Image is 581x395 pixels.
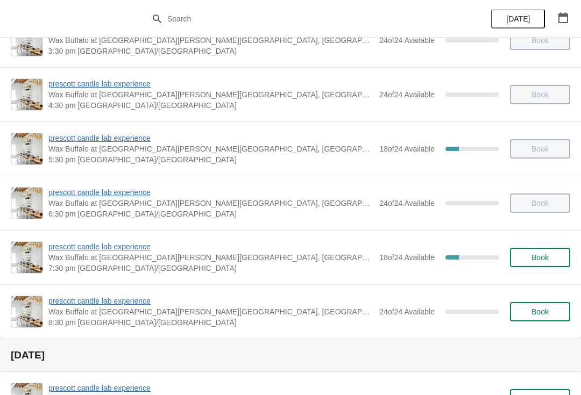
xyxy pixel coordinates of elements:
[532,307,549,316] span: Book
[48,35,374,46] span: Wax Buffalo at [GEOGRAPHIC_DATA][PERSON_NAME][GEOGRAPHIC_DATA], [GEOGRAPHIC_DATA], [GEOGRAPHIC_DA...
[167,9,436,28] input: Search
[11,242,42,273] img: prescott candle lab experience | Wax Buffalo at Prescott, Prescott Avenue, Lincoln, NE, USA | 7:3...
[48,252,374,263] span: Wax Buffalo at [GEOGRAPHIC_DATA][PERSON_NAME][GEOGRAPHIC_DATA], [GEOGRAPHIC_DATA], [GEOGRAPHIC_DA...
[379,307,435,316] span: 24 of 24 Available
[48,143,374,154] span: Wax Buffalo at [GEOGRAPHIC_DATA][PERSON_NAME][GEOGRAPHIC_DATA], [GEOGRAPHIC_DATA], [GEOGRAPHIC_DA...
[48,133,374,143] span: prescott candle lab experience
[510,248,570,267] button: Book
[48,317,374,328] span: 8:30 pm [GEOGRAPHIC_DATA]/[GEOGRAPHIC_DATA]
[48,263,374,274] span: 7:30 pm [GEOGRAPHIC_DATA]/[GEOGRAPHIC_DATA]
[48,46,374,56] span: 3:30 pm [GEOGRAPHIC_DATA]/[GEOGRAPHIC_DATA]
[379,36,435,45] span: 24 of 24 Available
[48,89,374,100] span: Wax Buffalo at [GEOGRAPHIC_DATA][PERSON_NAME][GEOGRAPHIC_DATA], [GEOGRAPHIC_DATA], [GEOGRAPHIC_DA...
[48,383,374,393] span: prescott candle lab experience
[379,145,435,153] span: 18 of 24 Available
[491,9,545,28] button: [DATE]
[48,154,374,165] span: 5:30 pm [GEOGRAPHIC_DATA]/[GEOGRAPHIC_DATA]
[11,79,42,110] img: prescott candle lab experience | Wax Buffalo at Prescott, Prescott Avenue, Lincoln, NE, USA | 4:3...
[532,253,549,262] span: Book
[379,253,435,262] span: 18 of 24 Available
[510,302,570,321] button: Book
[48,78,374,89] span: prescott candle lab experience
[379,199,435,207] span: 24 of 24 Available
[48,100,374,111] span: 4:30 pm [GEOGRAPHIC_DATA]/[GEOGRAPHIC_DATA]
[48,198,374,209] span: Wax Buffalo at [GEOGRAPHIC_DATA][PERSON_NAME][GEOGRAPHIC_DATA], [GEOGRAPHIC_DATA], [GEOGRAPHIC_DA...
[48,209,374,219] span: 6:30 pm [GEOGRAPHIC_DATA]/[GEOGRAPHIC_DATA]
[379,90,435,99] span: 24 of 24 Available
[48,241,374,252] span: prescott candle lab experience
[48,296,374,306] span: prescott candle lab experience
[11,296,42,327] img: prescott candle lab experience | Wax Buffalo at Prescott, Prescott Avenue, Lincoln, NE, USA | 8:3...
[506,15,530,23] span: [DATE]
[11,188,42,219] img: prescott candle lab experience | Wax Buffalo at Prescott, Prescott Avenue, Lincoln, NE, USA | 6:3...
[11,350,570,361] h2: [DATE]
[11,25,42,56] img: prescott candle lab experience | Wax Buffalo at Prescott, Prescott Avenue, Lincoln, NE, USA | 3:3...
[48,306,374,317] span: Wax Buffalo at [GEOGRAPHIC_DATA][PERSON_NAME][GEOGRAPHIC_DATA], [GEOGRAPHIC_DATA], [GEOGRAPHIC_DA...
[48,187,374,198] span: prescott candle lab experience
[11,133,42,164] img: prescott candle lab experience | Wax Buffalo at Prescott, Prescott Avenue, Lincoln, NE, USA | 5:3...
